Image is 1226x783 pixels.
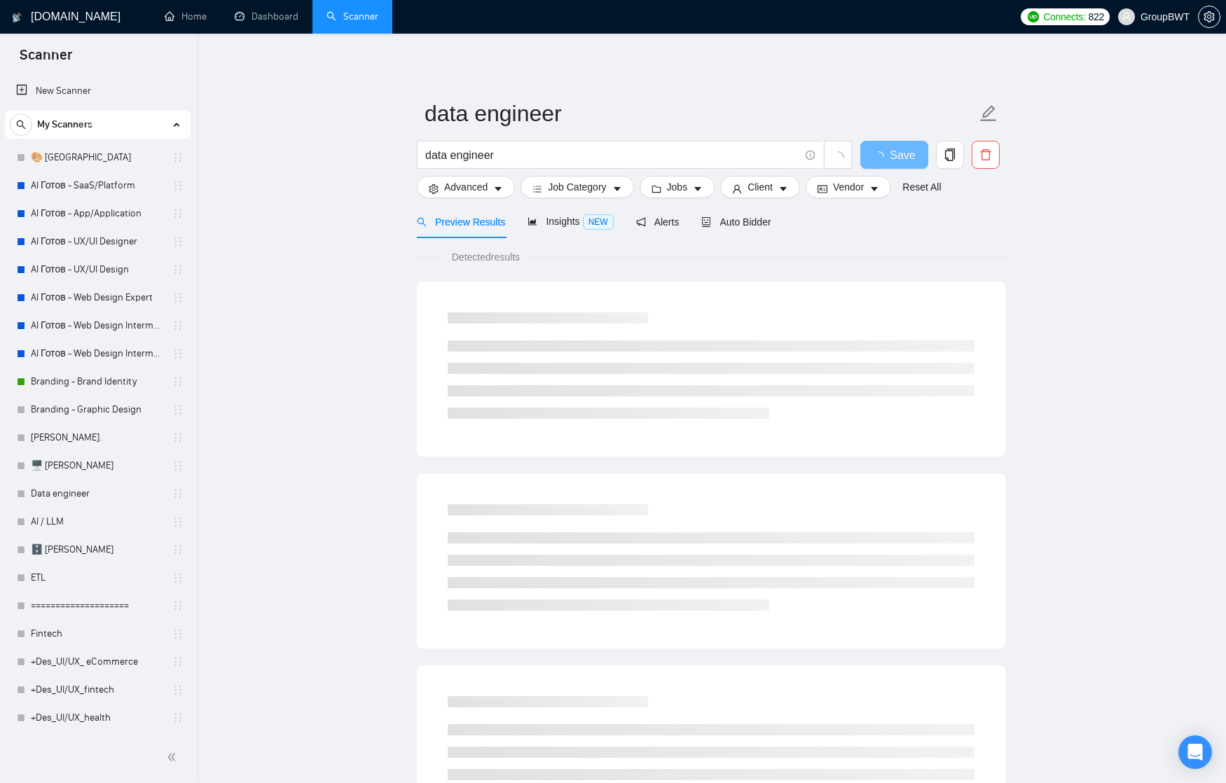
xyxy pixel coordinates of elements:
[636,217,646,227] span: notification
[31,564,164,592] a: ETL
[31,648,164,676] a: +Des_UI/UX_ eCommerce
[31,592,164,620] a: ====================
[417,176,515,198] button: settingAdvancedcaret-down
[1198,6,1220,28] button: setting
[31,424,164,452] a: [PERSON_NAME].
[5,77,191,105] li: New Scanner
[172,684,184,695] span: holder
[833,179,864,195] span: Vendor
[31,480,164,508] a: Data engineer
[732,183,742,194] span: user
[548,179,606,195] span: Job Category
[37,111,92,139] span: My Scanners
[172,600,184,611] span: holder
[31,536,164,564] a: 🗄️ [PERSON_NAME]
[417,216,505,228] span: Preview Results
[1043,9,1085,25] span: Connects:
[532,183,542,194] span: bars
[31,368,164,396] a: Branding - Brand Identity
[172,320,184,331] span: holder
[902,179,941,195] a: Reset All
[235,11,298,22] a: dashboardDashboard
[936,141,964,169] button: copy
[693,183,703,194] span: caret-down
[167,750,181,764] span: double-left
[172,656,184,667] span: holder
[12,6,22,29] img: logo
[429,183,439,194] span: setting
[172,404,184,415] span: holder
[172,628,184,639] span: holder
[972,141,1000,169] button: delete
[31,284,164,312] a: AI Готов - Web Design Expert
[172,348,184,359] span: holder
[172,208,184,219] span: holder
[31,312,164,340] a: AI Готов - Web Design Intermediate минус Developer
[873,151,890,162] span: loading
[1028,11,1039,22] img: upwork-logo.png
[612,183,622,194] span: caret-down
[1199,11,1220,22] span: setting
[1122,12,1131,22] span: user
[31,172,164,200] a: AI Готов - SaaS/Platform
[818,183,827,194] span: idcard
[667,179,688,195] span: Jobs
[442,249,530,265] span: Detected results
[636,216,680,228] span: Alerts
[748,179,773,195] span: Client
[172,376,184,387] span: holder
[31,144,164,172] a: 🎨 [GEOGRAPHIC_DATA]
[31,704,164,732] a: +Des_UI/UX_health
[31,508,164,536] a: AI / LLM
[652,183,661,194] span: folder
[417,217,427,227] span: search
[832,151,844,164] span: loading
[979,104,998,123] span: edit
[31,676,164,704] a: +Des_UI/UX_fintech
[172,432,184,443] span: holder
[31,228,164,256] a: AI Готов - UX/UI Designer
[937,148,963,161] span: copy
[172,516,184,527] span: holder
[493,183,503,194] span: caret-down
[8,45,83,74] span: Scanner
[31,200,164,228] a: AI Готов - App/Application
[778,183,788,194] span: caret-down
[31,340,164,368] a: AI Готов - Web Design Intermediate минус Development
[172,180,184,191] span: holder
[1198,11,1220,22] a: setting
[521,176,633,198] button: barsJob Categorycaret-down
[31,620,164,648] a: Fintech
[172,460,184,471] span: holder
[11,120,32,130] span: search
[869,183,879,194] span: caret-down
[528,216,537,226] span: area-chart
[165,11,207,22] a: homeHome
[172,292,184,303] span: holder
[1089,9,1104,25] span: 822
[640,176,715,198] button: folderJobscaret-down
[172,236,184,247] span: holder
[972,148,999,161] span: delete
[10,113,32,136] button: search
[701,217,711,227] span: robot
[172,712,184,723] span: holder
[31,256,164,284] a: AI Готов - UX/UI Design
[806,176,891,198] button: idcardVendorcaret-down
[806,151,815,160] span: info-circle
[31,396,164,424] a: Branding - Graphic Design
[16,77,179,105] a: New Scanner
[31,452,164,480] a: 🖥️ [PERSON_NAME]
[172,264,184,275] span: holder
[172,572,184,583] span: holder
[425,146,799,164] input: Search Freelance Jobs...
[860,141,928,169] button: Save
[701,216,771,228] span: Auto Bidder
[720,176,800,198] button: userClientcaret-down
[425,96,977,131] input: Scanner name...
[172,152,184,163] span: holder
[1178,735,1212,769] div: Open Intercom Messenger
[528,216,613,227] span: Insights
[444,179,488,195] span: Advanced
[172,488,184,499] span: holder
